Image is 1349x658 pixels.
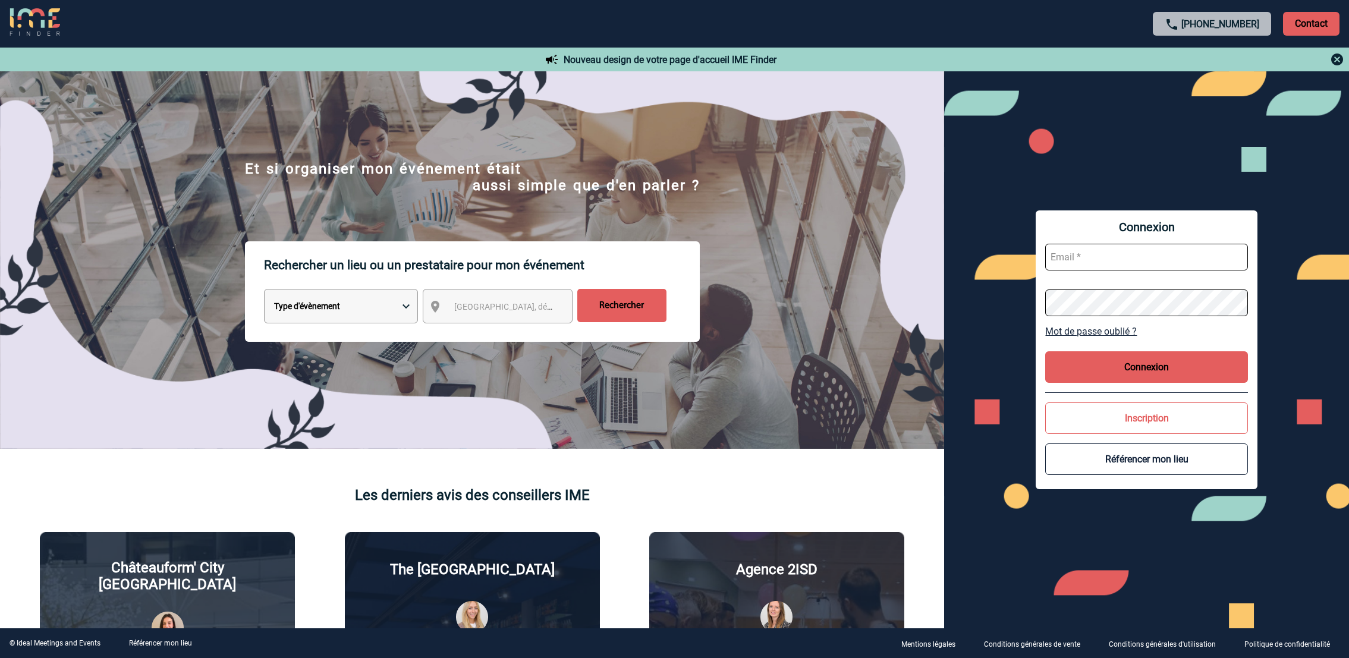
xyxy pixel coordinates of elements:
[129,639,192,647] a: Référencer mon lieu
[901,640,955,648] p: Mentions légales
[984,640,1080,648] p: Conditions générales de vente
[1181,18,1259,30] a: [PHONE_NUMBER]
[264,241,700,289] p: Rechercher un lieu ou un prestataire pour mon événement
[974,638,1099,649] a: Conditions générales de vente
[1235,638,1349,649] a: Politique de confidentialité
[454,302,620,311] span: [GEOGRAPHIC_DATA], département, région...
[10,639,100,647] div: © Ideal Meetings and Events
[1045,443,1247,475] button: Référencer mon lieu
[1045,351,1247,383] button: Connexion
[1045,244,1247,270] input: Email *
[1244,640,1330,648] p: Politique de confidentialité
[1109,640,1216,648] p: Conditions générales d'utilisation
[1283,12,1339,36] p: Contact
[1045,220,1247,234] span: Connexion
[1099,638,1235,649] a: Conditions générales d'utilisation
[1045,402,1247,434] button: Inscription
[577,289,666,322] input: Rechercher
[1165,17,1179,32] img: call-24-px.png
[892,638,974,649] a: Mentions légales
[1045,326,1247,337] a: Mot de passe oublié ?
